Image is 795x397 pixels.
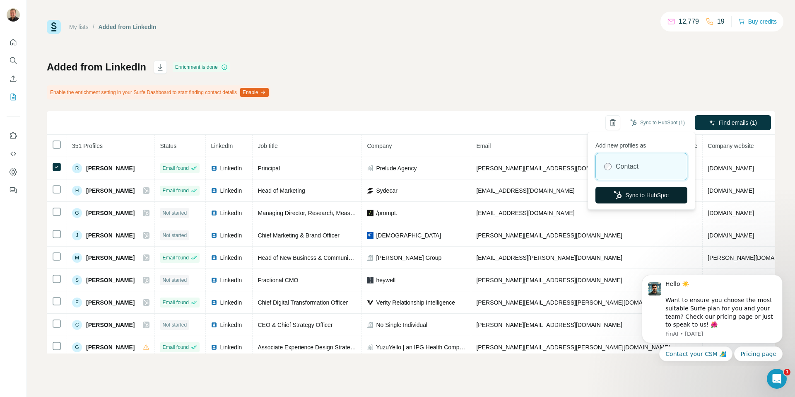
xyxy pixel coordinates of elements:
[595,187,687,203] button: Sync to HubSpot
[767,369,787,389] iframe: Intercom live chat
[476,277,622,283] span: [PERSON_NAME][EMAIL_ADDRESS][DOMAIN_NAME]
[69,24,89,30] a: My lists
[476,165,622,172] span: [PERSON_NAME][EMAIL_ADDRESS][DOMAIN_NAME]
[7,183,20,198] button: Feedback
[367,277,373,283] img: company-logo
[86,186,135,195] span: [PERSON_NAME]
[160,143,176,149] span: Status
[211,187,217,194] img: LinkedIn logo
[7,165,20,179] button: Dashboard
[695,115,771,130] button: Find emails (1)
[72,253,82,263] div: M
[72,298,82,307] div: E
[162,276,187,284] span: Not started
[173,62,230,72] div: Enrichment is done
[86,209,135,217] span: [PERSON_NAME]
[162,165,188,172] span: Email found
[211,344,217,351] img: LinkedIn logo
[708,232,754,239] span: [DOMAIN_NAME]
[220,276,242,284] span: LinkedIn
[258,165,280,172] span: Principal
[220,186,242,195] span: LinkedIn
[240,88,269,97] button: Enable
[679,17,699,27] p: 12,779
[476,344,670,351] span: [PERSON_NAME][EMAIL_ADDRESS][PERSON_NAME][DOMAIN_NAME]
[708,187,754,194] span: [DOMAIN_NAME]
[708,143,754,149] span: Company website
[72,143,103,149] span: 351 Profiles
[376,164,417,172] span: Prelude Agency
[220,164,242,172] span: LinkedIn
[476,254,622,261] span: [EMAIL_ADDRESS][PERSON_NAME][DOMAIN_NAME]
[86,231,135,240] span: [PERSON_NAME]
[162,344,188,351] span: Email found
[367,143,392,149] span: Company
[93,23,94,31] li: /
[367,299,373,306] img: company-logo
[376,321,427,329] span: No Single Individual
[86,254,135,262] span: [PERSON_NAME]
[162,254,188,261] span: Email found
[7,146,20,161] button: Use Surfe API
[211,143,233,149] span: LinkedIn
[258,254,364,261] span: Head of New Business & Communication
[367,232,373,239] img: company-logo
[72,275,82,285] div: S
[211,277,217,283] img: LinkedIn logo
[258,322,332,328] span: CEO & Chief Strategy Officer
[211,299,217,306] img: LinkedIn logo
[211,232,217,239] img: LinkedIn logo
[211,322,217,328] img: LinkedIn logo
[476,232,622,239] span: [PERSON_NAME][EMAIL_ADDRESS][DOMAIN_NAME]
[738,16,777,27] button: Buy credits
[7,71,20,86] button: Enrich CSV
[72,208,82,218] div: G
[784,369,790,375] span: 1
[211,210,217,216] img: LinkedIn logo
[258,299,348,306] span: Chief Digital Transformation Officer
[72,320,82,330] div: C
[708,210,754,216] span: [DOMAIN_NAME]
[86,276,135,284] span: [PERSON_NAME]
[258,210,401,216] span: Managing Director, Research, Measurement & Analytics
[717,17,725,27] p: 19
[258,143,277,149] span: Job title
[72,230,82,240] div: J
[376,298,455,307] span: Verity Relationship Intelligence
[376,254,441,262] span: [PERSON_NAME] Group
[7,35,20,50] button: Quick start
[376,343,466,351] span: YuzuYello | an IPG Health Company
[7,128,20,143] button: Use Surfe on LinkedIn
[258,232,339,239] span: Chief Marketing & Brand Officer
[99,23,157,31] div: Added from LinkedIn
[47,61,146,74] h1: Added from LinkedIn
[86,343,135,351] span: [PERSON_NAME]
[624,116,691,129] button: Sync to HubSpot (1)
[86,298,135,307] span: [PERSON_NAME]
[86,321,135,329] span: [PERSON_NAME]
[616,162,638,172] label: Contact
[476,143,491,149] span: Email
[476,322,622,328] span: [PERSON_NAME][EMAIL_ADDRESS][DOMAIN_NAME]
[476,299,670,306] span: [PERSON_NAME][EMAIL_ADDRESS][PERSON_NAME][DOMAIN_NAME]
[220,209,242,217] span: LinkedIn
[476,187,574,194] span: [EMAIL_ADDRESS][DOMAIN_NAME]
[367,187,373,194] img: company-logo
[162,321,187,329] span: Not started
[258,187,305,194] span: Head of Marketing
[367,210,373,216] img: company-logo
[708,165,754,172] span: [DOMAIN_NAME]
[220,343,242,351] span: LinkedIn
[86,164,135,172] span: [PERSON_NAME]
[220,254,242,262] span: LinkedIn
[629,267,795,366] iframe: Intercom notifications message
[220,321,242,329] span: LinkedIn
[220,298,242,307] span: LinkedIn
